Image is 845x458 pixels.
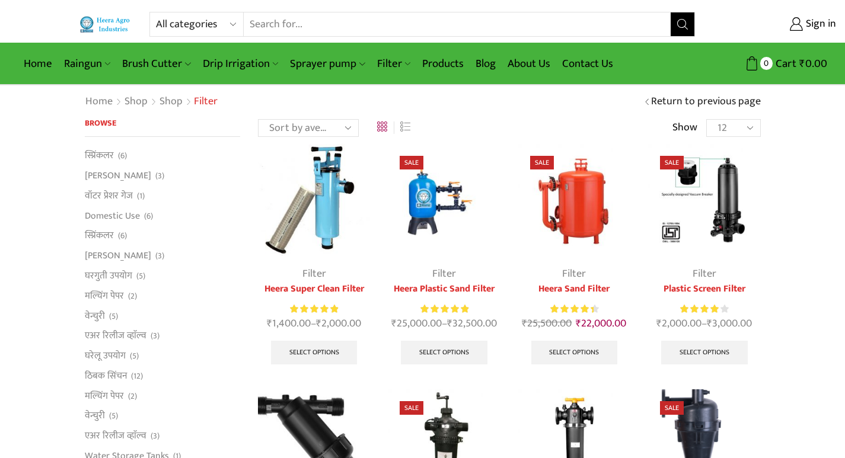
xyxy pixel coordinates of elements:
[799,55,827,73] bdi: 0.00
[85,149,114,165] a: स्प्रिंकलर
[420,303,468,315] div: Rated 5.00 out of 5
[302,265,326,283] a: Filter
[316,315,361,332] bdi: 2,000.00
[651,94,761,110] a: Return to previous page
[672,120,697,136] span: Show
[556,50,619,78] a: Contact Us
[447,315,452,332] span: ₹
[109,310,118,322] span: (5)
[656,315,701,332] bdi: 2,000.00
[388,144,500,256] img: Heera Plastic Sand Filter
[118,230,127,242] span: (6)
[85,206,140,226] a: Domestic Use
[660,156,684,169] span: Sale
[118,150,127,162] span: (6)
[194,95,218,108] h1: Filter
[284,50,371,78] a: Sprayer pump
[267,315,272,332] span: ₹
[661,341,748,364] a: Select options for “Plastic Screen Filter”
[258,316,370,332] span: –
[550,303,598,315] div: Rated 4.50 out of 5
[371,50,416,78] a: Filter
[316,315,321,332] span: ₹
[671,12,694,36] button: Search button
[85,94,218,110] nav: Breadcrumb
[124,94,148,110] a: Shop
[258,144,370,256] img: Heera-super-clean-filter
[576,315,626,332] bdi: 22,000.00
[244,12,671,36] input: Search for...
[128,290,137,302] span: (2)
[136,270,145,282] span: (5)
[258,119,359,137] select: Shop order
[131,370,143,382] span: (12)
[159,94,183,110] a: Shop
[85,366,127,386] a: ठिबक सिंचन
[648,144,760,256] img: Plastic Screen Filter
[290,303,338,315] div: Rated 5.00 out of 5
[680,303,719,315] span: Rated out of 5
[137,190,145,202] span: (1)
[400,156,423,169] span: Sale
[151,430,160,442] span: (3)
[85,246,151,266] a: [PERSON_NAME]
[116,50,196,78] a: Brush Cutter
[707,53,827,75] a: 0 Cart ₹0.00
[388,316,500,332] span: –
[85,306,105,326] a: वेन्चुरी
[773,56,796,72] span: Cart
[130,350,139,362] span: (5)
[656,315,662,332] span: ₹
[85,166,151,186] a: [PERSON_NAME]
[197,50,284,78] a: Drip Irrigation
[128,390,137,402] span: (2)
[109,410,118,422] span: (5)
[420,303,468,315] span: Rated out of 5
[502,50,556,78] a: About Us
[707,315,752,332] bdi: 3,000.00
[18,50,58,78] a: Home
[144,210,153,222] span: (6)
[85,386,124,406] a: मल्चिंग पेपर
[258,282,370,296] a: Heera Super Clean Filter
[648,282,760,296] a: Plastic Screen Filter
[707,315,712,332] span: ₹
[388,282,500,296] a: Heera Plastic Sand Filter
[391,315,397,332] span: ₹
[271,341,358,364] a: Select options for “Heera Super Clean Filter”
[522,315,527,332] span: ₹
[576,315,581,332] span: ₹
[85,185,133,206] a: वॉटर प्रेशर गेज
[799,55,805,73] span: ₹
[447,315,497,332] bdi: 32,500.00
[660,401,684,415] span: Sale
[155,170,164,182] span: (3)
[267,315,311,332] bdi: 1,400.00
[85,326,146,346] a: एअर रिलीज व्हाॅल्व
[760,57,773,69] span: 0
[85,116,116,130] span: Browse
[550,303,594,315] span: Rated out of 5
[85,406,105,426] a: वेन्चुरी
[85,346,126,366] a: घरेलू उपयोग
[151,330,160,342] span: (3)
[530,156,554,169] span: Sale
[518,282,630,296] a: Heera Sand Filter
[562,265,586,283] a: Filter
[531,341,618,364] a: Select options for “Heera Sand Filter”
[432,265,456,283] a: Filter
[155,250,164,262] span: (3)
[85,286,124,306] a: मल्चिंग पेपर
[85,226,114,246] a: स्प्रिंकलर
[680,303,728,315] div: Rated 4.00 out of 5
[391,315,442,332] bdi: 25,000.00
[401,341,487,364] a: Select options for “Heera Plastic Sand Filter”
[85,265,132,286] a: घरगुती उपयोग
[713,14,836,35] a: Sign in
[522,315,572,332] bdi: 25,500.00
[693,265,716,283] a: Filter
[85,426,146,446] a: एअर रिलीज व्हाॅल्व
[400,401,423,415] span: Sale
[648,316,760,332] span: –
[518,144,630,256] img: Heera Sand Filter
